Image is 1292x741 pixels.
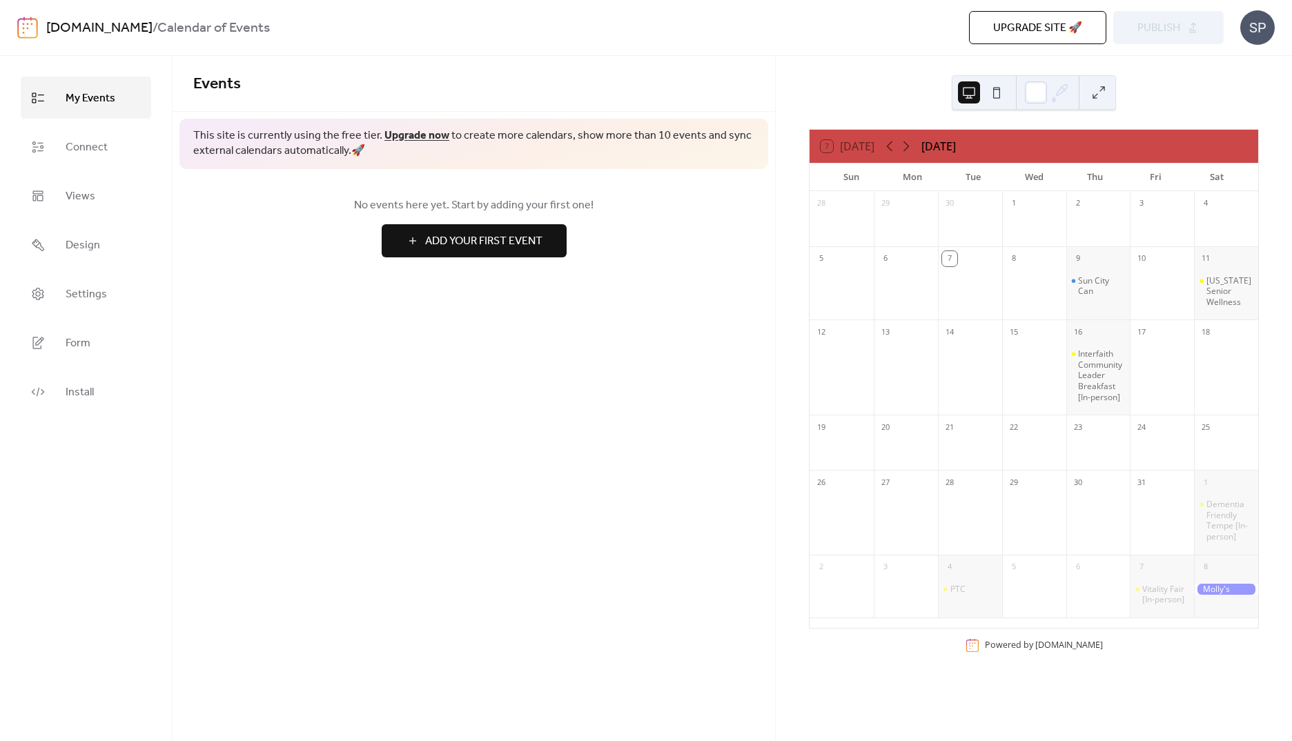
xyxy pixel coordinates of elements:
div: Wed [1004,164,1064,191]
div: 9 [1070,251,1086,266]
div: Sun City Can [1078,275,1124,297]
div: Powered by [985,640,1103,651]
span: Add Your First Event [425,233,542,250]
div: 8 [1198,560,1213,575]
div: 7 [942,251,957,266]
div: 6 [878,251,893,266]
div: Interfaith Community Leader Breakfast [In-person] [1078,348,1124,402]
span: Design [66,235,100,256]
div: 2 [1070,196,1086,211]
div: Molly's Birthday! [1194,584,1258,595]
a: Views [21,175,151,217]
div: Thu [1064,164,1125,191]
button: Add Your First Event [382,224,567,257]
a: Install [21,370,151,413]
div: Sat [1186,164,1247,191]
div: 27 [878,475,893,490]
div: 8 [1006,251,1021,266]
div: 11 [1198,251,1213,266]
div: 7 [1134,560,1149,575]
div: PTC [938,584,1002,595]
div: 3 [1134,196,1149,211]
div: Mon [881,164,942,191]
div: Dementia Friendly Tempe [In-person] [1206,499,1253,542]
a: [DOMAIN_NAME] [1035,640,1103,651]
div: 15 [1006,324,1021,339]
span: My Events [66,88,115,109]
div: 2 [814,560,829,575]
div: 3 [878,560,893,575]
div: [US_STATE] Senior Wellness [1206,275,1253,308]
div: 22 [1006,419,1021,435]
a: Connect [21,126,151,168]
div: 6 [1070,560,1086,575]
span: Settings [66,284,107,305]
div: 1 [1006,196,1021,211]
span: Install [66,382,94,403]
span: Events [193,69,241,99]
div: 29 [1006,475,1021,490]
a: [DOMAIN_NAME] [46,15,153,41]
div: 25 [1198,419,1213,435]
span: Views [66,186,95,207]
div: SP [1240,10,1275,45]
span: No events here yet. Start by adding your first one! [193,197,754,214]
img: logo [17,17,38,39]
div: 28 [942,475,957,490]
div: [DATE] [921,138,956,155]
a: Design [21,224,151,266]
a: Add Your First Event [193,224,754,257]
div: Sun City Can [1066,275,1130,297]
div: 17 [1134,324,1149,339]
div: Interfaith Community Leader Breakfast [In-person] [1066,348,1130,402]
div: 4 [1198,196,1213,211]
div: PTC [950,584,966,595]
div: 13 [878,324,893,339]
div: 21 [942,419,957,435]
div: 5 [1006,560,1021,575]
div: 12 [814,324,829,339]
div: 31 [1134,475,1149,490]
a: Upgrade now [384,125,449,146]
div: 16 [1070,324,1086,339]
div: 19 [814,419,829,435]
a: My Events [21,77,151,119]
div: Sun [821,164,881,191]
div: 20 [878,419,893,435]
div: 10 [1134,251,1149,266]
span: Form [66,333,90,354]
div: Vitality Fair [In-person] [1142,584,1188,605]
div: Dementia Friendly Tempe [In-person] [1194,499,1258,542]
div: 14 [942,324,957,339]
div: 23 [1070,419,1086,435]
a: Settings [21,273,151,315]
div: 24 [1134,419,1149,435]
a: Form [21,322,151,364]
div: 1 [1198,475,1213,490]
div: Fri [1125,164,1186,191]
div: 26 [814,475,829,490]
div: Arizona Senior Wellness [1194,275,1258,308]
div: 5 [814,251,829,266]
span: This site is currently using the free tier. to create more calendars, show more than 10 events an... [193,128,754,159]
div: Vitality Fair [In-person] [1130,584,1194,605]
b: Calendar of Events [157,15,270,41]
div: 18 [1198,324,1213,339]
span: Connect [66,137,108,158]
div: 29 [878,196,893,211]
b: / [153,15,157,41]
div: 28 [814,196,829,211]
button: Upgrade site 🚀 [969,11,1106,44]
div: 30 [1070,475,1086,490]
div: 4 [942,560,957,575]
div: 30 [942,196,957,211]
span: Upgrade site 🚀 [993,20,1082,37]
div: Tue [943,164,1004,191]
